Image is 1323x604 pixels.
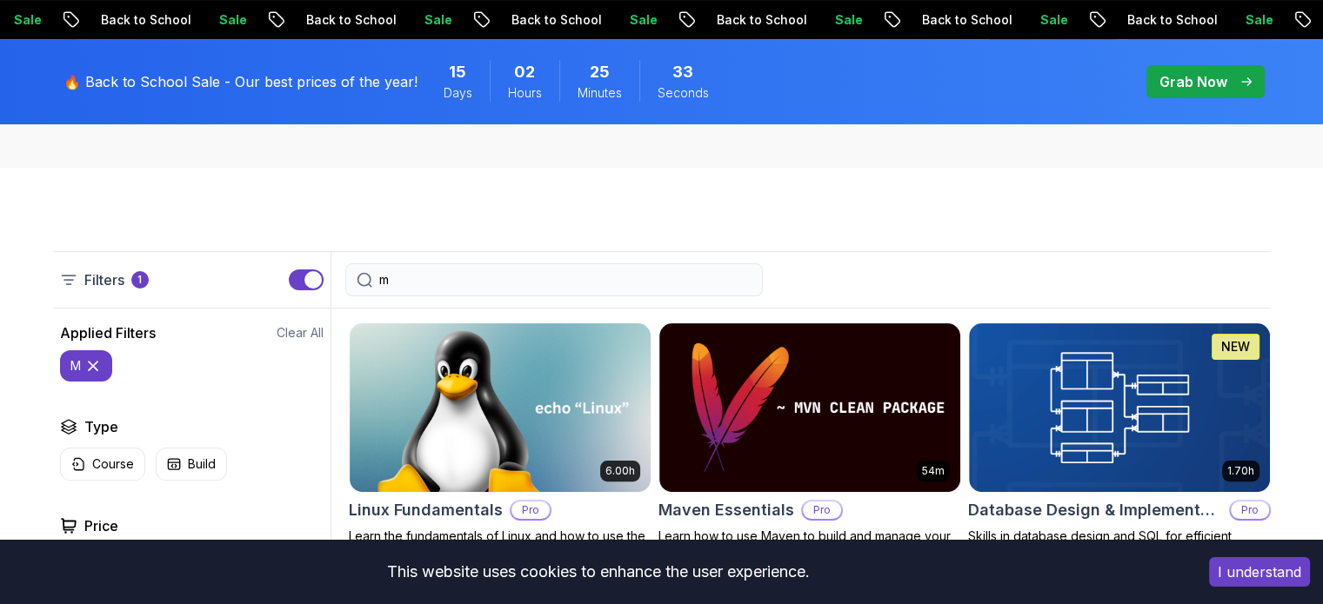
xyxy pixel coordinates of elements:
[1092,11,1210,29] p: Back to School
[92,455,134,473] p: Course
[799,11,855,29] p: Sale
[672,60,693,84] span: 33 Seconds
[922,464,945,478] p: 54m
[590,60,610,84] span: 25 Minutes
[84,416,118,437] h2: Type
[449,60,466,84] span: 15 Days
[508,84,542,102] span: Hours
[271,11,389,29] p: Back to School
[659,323,960,492] img: Maven Essentials card
[1005,11,1060,29] p: Sale
[379,271,752,289] input: Search Java, React, Spring boot ...
[1227,464,1254,478] p: 1.70h
[968,498,1222,522] h2: Database Design & Implementation
[969,323,1270,492] img: Database Design & Implementation card
[156,448,227,481] button: Build
[13,553,1183,591] div: This website uses cookies to enhance the user experience.
[84,269,124,290] p: Filters
[1210,11,1266,29] p: Sale
[350,323,651,492] img: Linux Fundamentals card
[514,60,535,84] span: 2 Hours
[184,11,239,29] p: Sale
[60,322,156,343] h2: Applied Filters
[84,515,118,536] h2: Price
[681,11,799,29] p: Back to School
[1209,557,1310,587] button: Accept cookies
[65,11,184,29] p: Back to School
[803,501,841,519] p: Pro
[886,11,1005,29] p: Back to School
[968,322,1271,562] a: Database Design & Implementation card1.70hNEWDatabase Design & ImplementationProSkills in databas...
[658,84,709,102] span: Seconds
[476,11,594,29] p: Back to School
[63,71,418,92] p: 🔥 Back to School Sale - Our best prices of the year!
[137,273,142,287] p: 1
[349,322,651,562] a: Linux Fundamentals card6.00hLinux FundamentalsProLearn the fundamentals of Linux and how to use t...
[578,84,622,102] span: Minutes
[444,84,472,102] span: Days
[968,528,1271,562] p: Skills in database design and SQL for efficient, robust backend development
[605,464,635,478] p: 6.00h
[188,455,216,473] p: Build
[594,11,650,29] p: Sale
[60,448,145,481] button: Course
[658,322,961,562] a: Maven Essentials card54mMaven EssentialsProLearn how to use Maven to build and manage your Java p...
[349,498,503,522] h2: Linux Fundamentals
[658,498,794,522] h2: Maven Essentials
[60,350,112,382] button: m
[277,324,324,342] button: Clear All
[658,528,961,562] p: Learn how to use Maven to build and manage your Java projects
[389,11,444,29] p: Sale
[1221,338,1250,355] p: NEW
[511,501,550,519] p: Pro
[1231,501,1269,519] p: Pro
[349,528,651,562] p: Learn the fundamentals of Linux and how to use the command line
[70,357,81,375] p: m
[1159,71,1227,92] p: Grab Now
